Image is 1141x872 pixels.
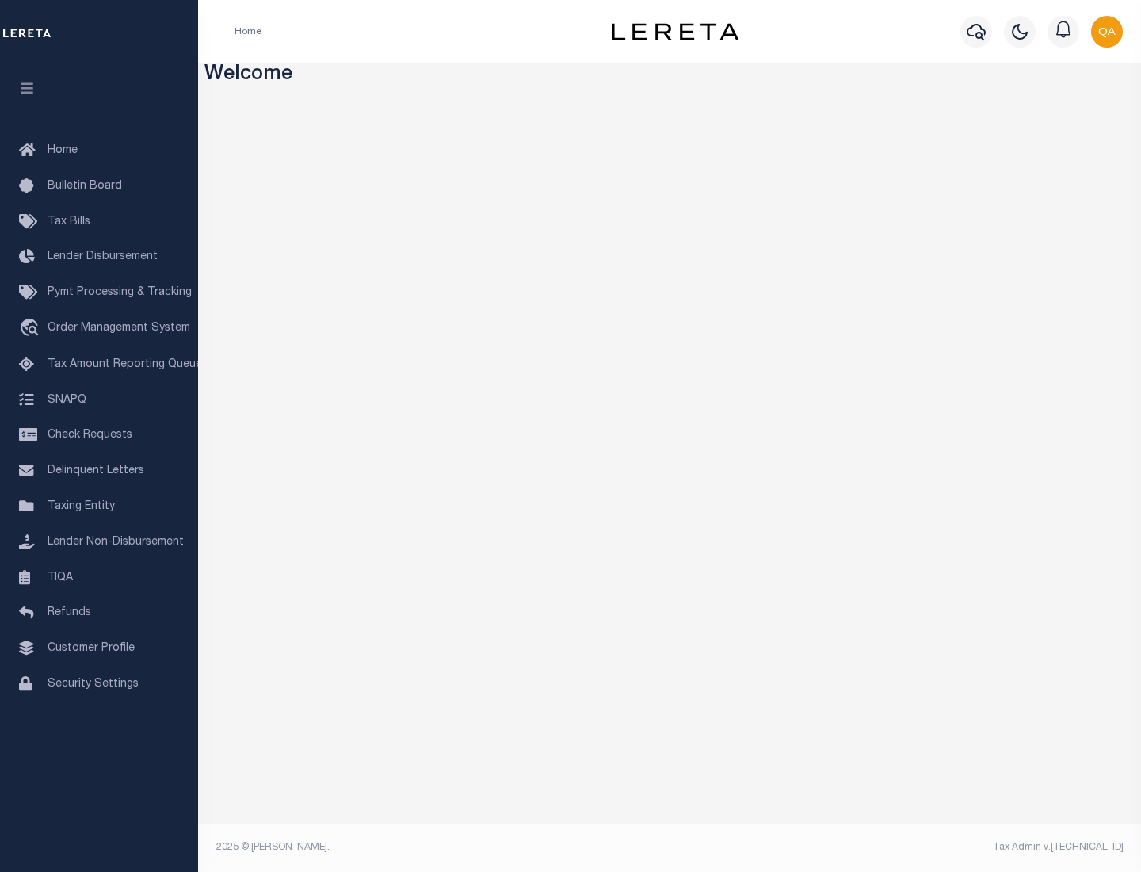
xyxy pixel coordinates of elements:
span: Delinquent Letters [48,465,144,476]
li: Home [235,25,261,39]
i: travel_explore [19,319,44,339]
span: Lender Non-Disbursement [48,537,184,548]
span: Customer Profile [48,643,135,654]
span: Pymt Processing & Tracking [48,287,192,298]
span: Bulletin Board [48,181,122,192]
span: Check Requests [48,430,132,441]
span: Tax Bills [48,216,90,228]
span: Security Settings [48,679,139,690]
span: Tax Amount Reporting Queue [48,359,202,370]
span: Refunds [48,607,91,618]
span: Order Management System [48,323,190,334]
span: TIQA [48,572,73,583]
span: Taxing Entity [48,501,115,512]
h3: Welcome [204,63,1135,88]
img: svg+xml;base64,PHN2ZyB4bWxucz0iaHR0cDovL3d3dy53My5vcmcvMjAwMC9zdmciIHBvaW50ZXItZXZlbnRzPSJub25lIi... [1091,16,1123,48]
div: Tax Admin v.[TECHNICAL_ID] [681,840,1124,855]
span: Home [48,145,78,156]
div: 2025 © [PERSON_NAME]. [204,840,670,855]
span: Lender Disbursement [48,251,158,262]
img: logo-dark.svg [612,23,738,40]
span: SNAPQ [48,394,86,405]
